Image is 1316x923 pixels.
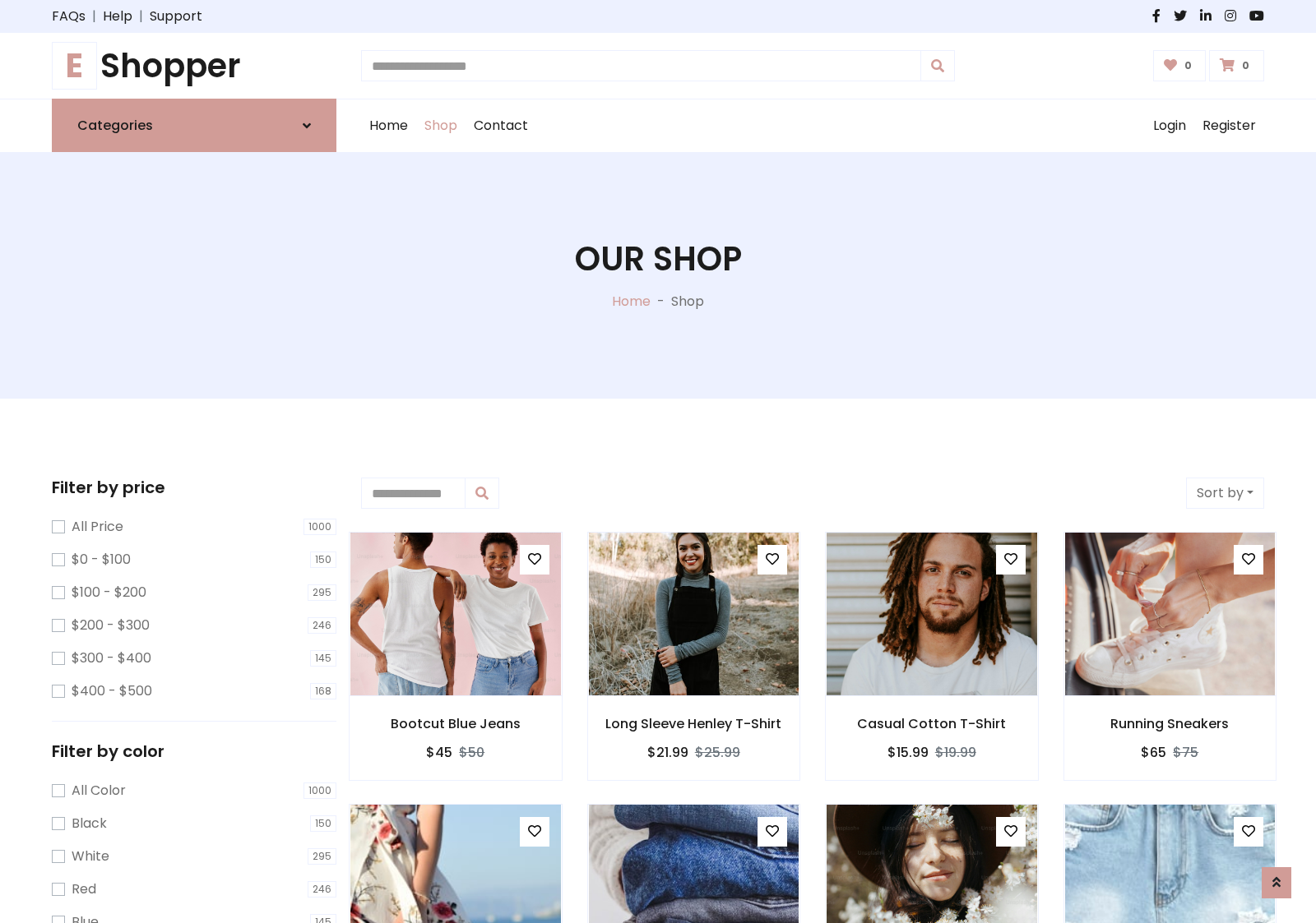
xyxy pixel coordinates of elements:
a: Login [1145,99,1194,152]
h6: Long Sleeve Henley T-Shirt [588,716,800,731]
h6: Running Sneakers [1064,716,1277,731]
span: 145 [310,650,336,667]
span: | [86,7,103,26]
span: 246 [308,617,336,634]
label: $0 - $100 [72,550,131,570]
del: $75 [1173,743,1198,762]
label: $300 - $400 [72,648,151,668]
a: Contact [466,99,536,152]
p: - [651,292,671,312]
label: Red [72,879,96,899]
label: All Color [72,781,126,801]
label: $100 - $200 [72,583,146,602]
h6: $21.99 [647,745,688,760]
span: 150 [310,815,336,832]
span: 246 [308,881,336,898]
a: Help [103,7,132,26]
span: 1000 [304,782,336,799]
a: Support [150,7,202,26]
a: Register [1194,99,1264,152]
label: $400 - $500 [72,681,152,701]
a: FAQs [52,7,86,26]
span: 168 [310,683,336,699]
span: 0 [1180,58,1196,73]
h6: $15.99 [887,745,929,760]
del: $25.99 [695,743,740,762]
label: White [72,847,109,866]
a: Shop [416,99,466,152]
span: 295 [308,848,336,865]
a: EShopper [52,46,336,85]
span: 0 [1238,58,1253,73]
button: Sort by [1186,478,1264,509]
a: Home [612,292,651,311]
label: All Price [72,517,123,537]
h6: $65 [1141,745,1166,760]
a: 0 [1153,50,1207,81]
span: 150 [310,551,336,568]
a: Home [361,99,416,152]
h6: Bootcut Blue Jeans [350,716,562,731]
a: Categories [52,99,336,152]
h6: Casual Cotton T-Shirt [826,716,1038,731]
span: 1000 [304,519,336,535]
del: $19.99 [935,743,976,762]
h6: $45 [426,745,452,760]
a: 0 [1209,50,1264,81]
label: Black [72,814,107,833]
label: $200 - $300 [72,616,150,635]
span: E [52,42,97,90]
h5: Filter by price [52,478,336,497]
h6: Categories [77,118,153,133]
del: $50 [459,743,484,762]
h1: Shopper [52,46,336,85]
p: Shop [671,292,704,312]
h5: Filter by color [52,741,336,761]
h1: Our Shop [575,239,742,279]
span: | [132,7,150,26]
span: 295 [308,584,336,601]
